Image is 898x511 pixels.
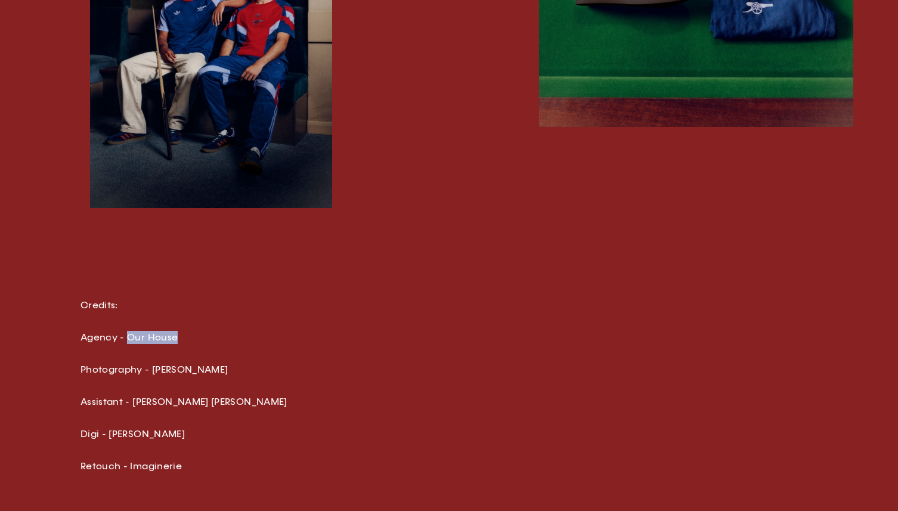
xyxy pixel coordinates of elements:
p: Retouch - Imaginerie [80,460,498,486]
p: Assistant - [PERSON_NAME] [PERSON_NAME] [80,395,498,408]
p: Agency - Our House [80,331,498,344]
p: Photography - [PERSON_NAME] [80,363,498,376]
p: Credits: [80,299,498,312]
p: Digi - [PERSON_NAME] [80,428,498,441]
